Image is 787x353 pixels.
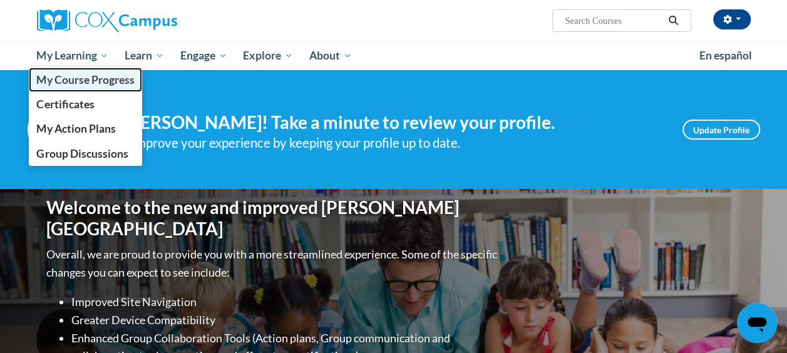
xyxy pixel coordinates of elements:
[713,9,751,29] button: Account Settings
[29,41,117,70] a: My Learning
[737,303,777,343] iframe: Button to launch messaging window
[103,133,664,153] div: Help improve your experience by keeping your profile up to date.
[172,41,235,70] a: Engage
[71,293,500,311] li: Improved Site Navigation
[125,48,164,63] span: Learn
[71,311,500,329] li: Greater Device Compatibility
[691,43,760,69] a: En español
[37,9,177,32] img: Cox Campus
[36,147,128,160] span: Group Discussions
[46,197,500,239] h1: Welcome to the new and improved [PERSON_NAME][GEOGRAPHIC_DATA]
[46,245,500,282] p: Overall, we are proud to provide you with a more streamlined experience. Some of the specific cha...
[664,13,682,28] button: Search
[28,41,760,70] div: Main menu
[29,141,143,166] a: Group Discussions
[682,120,760,140] a: Update Profile
[103,112,664,133] h4: Hi [PERSON_NAME]! Take a minute to review your profile.
[235,41,301,70] a: Explore
[309,48,352,63] span: About
[28,101,84,158] img: Profile Image
[29,116,143,141] a: My Action Plans
[699,49,752,62] span: En español
[36,48,108,63] span: My Learning
[116,41,172,70] a: Learn
[36,122,115,135] span: My Action Plans
[180,48,227,63] span: Engage
[301,41,360,70] a: About
[29,92,143,116] a: Certificates
[36,98,94,111] span: Certificates
[37,9,262,32] a: Cox Campus
[36,73,134,86] span: My Course Progress
[563,13,664,28] input: Search Courses
[29,68,143,92] a: My Course Progress
[243,48,293,63] span: Explore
